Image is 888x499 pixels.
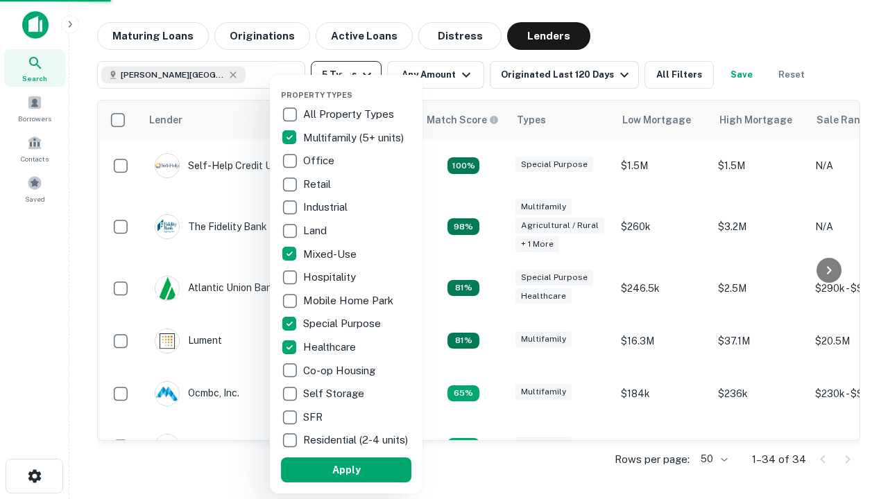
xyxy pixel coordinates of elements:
p: Office [303,152,337,169]
p: Self Storage [303,385,367,402]
p: Residential (2-4 units) [303,432,411,448]
p: Multifamily (5+ units) [303,130,407,146]
span: Property Types [281,91,352,99]
p: Industrial [303,199,350,216]
p: Land [303,222,330,239]
p: Retail [303,176,334,193]
p: All Property Types [303,106,397,123]
p: Mobile Home Park [303,292,396,309]
button: Apply [281,457,411,482]
p: SFR [303,409,325,426]
p: Mixed-Use [303,246,359,263]
p: Hospitality [303,269,359,286]
p: Healthcare [303,339,359,356]
p: Co-op Housing [303,362,378,379]
iframe: Chat Widget [819,388,888,455]
p: Special Purpose [303,315,384,332]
